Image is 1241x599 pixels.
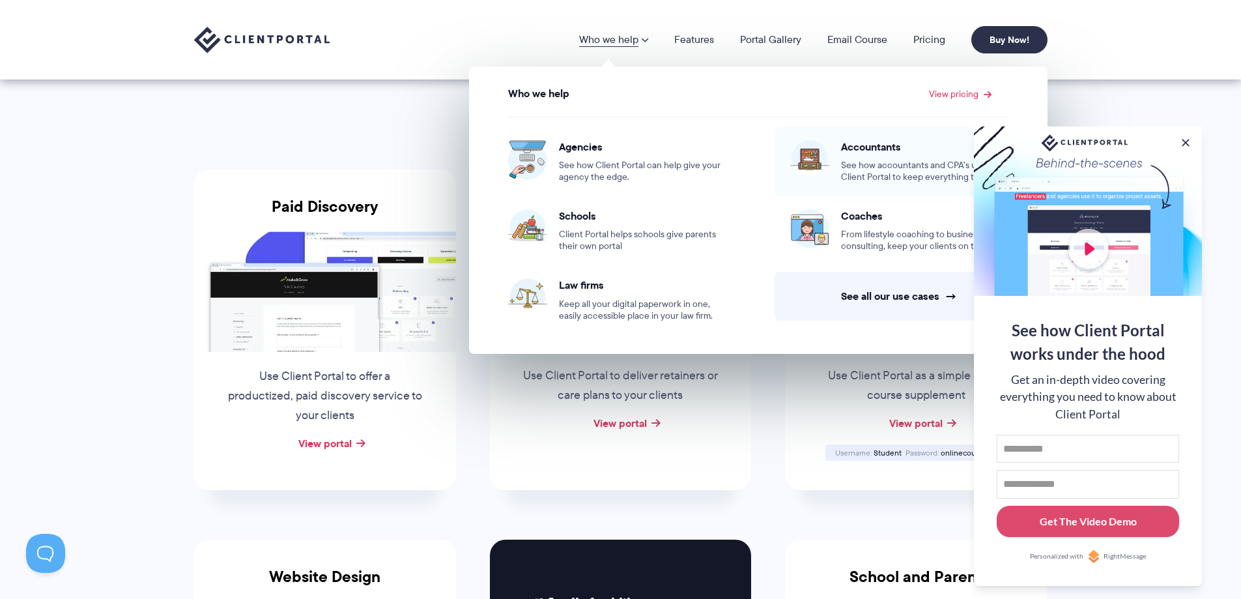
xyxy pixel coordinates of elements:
[559,278,726,291] span: Law firms
[997,319,1179,366] div: See how Client Portal works under the hood
[593,415,647,431] a: View portal
[508,88,569,100] span: Who we help
[906,447,939,458] span: Password
[469,66,1048,354] ul: Who we help
[559,229,726,252] span: Client Portal helps schools give parents their own portal
[579,35,648,45] a: Who we help
[945,289,957,303] span: →
[26,534,65,573] iframe: Toggle Customer Support
[298,435,352,451] a: View portal
[1087,550,1100,563] img: Personalized with RightMessage
[841,209,1008,222] span: Coaches
[835,447,872,458] span: Username
[971,26,1048,53] a: Buy Now!
[997,550,1179,563] a: Personalized withRightMessage
[997,372,1179,423] div: Get an in-depth video covering everything you need to know about Client Portal
[740,35,801,45] a: Portal Gallery
[674,35,714,45] a: Features
[841,140,1008,153] span: Accountants
[913,35,945,45] a: Pricing
[559,140,726,153] span: Agencies
[841,229,1008,252] span: From lifestyle coaching to business consulting, keep your clients on track.
[941,447,997,458] span: onlinecourse123
[521,366,719,405] p: Use Client Portal to deliver retainers or care plans to your clients
[827,35,887,45] a: Email Course
[476,104,1040,335] ul: View pricing
[997,506,1179,538] button: Get The Video Demo
[929,89,991,98] a: View pricing
[841,160,1008,183] span: See how accountants and CPA’s use Client Portal to keep everything together.
[889,415,943,431] a: View portal
[1040,514,1137,529] div: Get The Video Demo
[194,197,456,231] h3: Paid Discovery
[1030,551,1083,562] span: Personalized with
[559,299,726,322] span: Keep all your digital paperwork in one, easily accessible place in your law firm.
[226,367,424,426] p: Use Client Portal to offer a productized, paid discovery service to your clients
[775,272,1024,321] a: See all our use cases
[874,447,902,458] span: Student
[817,366,1015,405] p: Use Client Portal as a simple online course supplement
[559,160,726,183] span: See how Client Portal can help give your agency the edge.
[1104,551,1146,562] span: RightMessage
[559,209,726,222] span: Schools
